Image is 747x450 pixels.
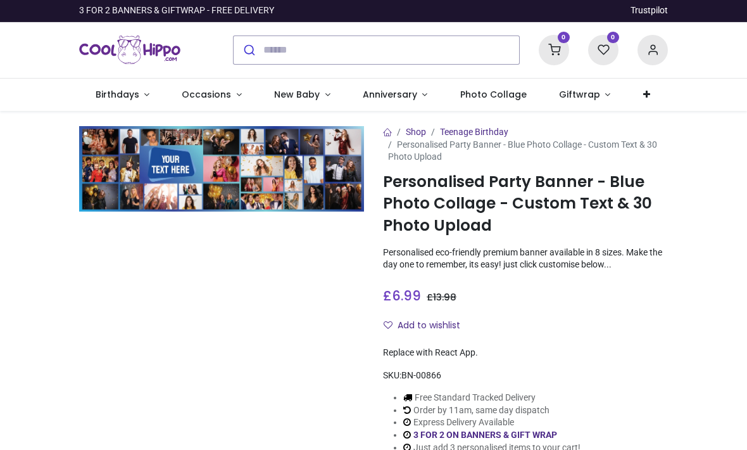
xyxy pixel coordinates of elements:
div: SKU: [383,370,668,382]
button: Add to wishlistAdd to wishlist [383,315,471,337]
a: Giftwrap [543,79,627,112]
li: Order by 11am, same day dispatch [403,404,581,417]
a: New Baby [258,79,347,112]
a: 0 [539,44,569,54]
a: Logo of Cool Hippo [79,32,180,68]
span: New Baby [274,88,320,101]
span: £ [383,286,421,305]
div: 3 FOR 2 BANNERS & GIFTWRAP - FREE DELIVERY [79,4,274,17]
a: Occasions [166,79,258,112]
a: 3 FOR 2 ON BANNERS & GIFT WRAP [413,430,557,440]
span: 13.98 [433,291,456,304]
i: Add to wishlist [384,321,392,330]
span: Personalised Party Banner - Blue Photo Collage - Custom Text & 30 Photo Upload [388,139,657,162]
img: Personalised Party Banner - Blue Photo Collage - Custom Text & 30 Photo Upload [79,126,364,212]
p: Personalised eco-friendly premium banner available in 8 sizes. Make the day one to remember, its ... [383,247,668,271]
a: Teenage Birthday [440,127,508,137]
span: 6.99 [392,286,421,305]
div: Replace with React App. [383,347,668,359]
h1: Personalised Party Banner - Blue Photo Collage - Custom Text & 30 Photo Upload [383,171,668,236]
span: Occasions [182,88,231,101]
a: Trustpilot [631,4,668,17]
a: Anniversary [346,79,444,112]
span: Photo Collage [460,88,527,101]
img: Cool Hippo [79,32,180,68]
a: 0 [588,44,618,54]
li: Free Standard Tracked Delivery [403,392,581,404]
span: £ [427,291,456,304]
button: Submit [234,36,263,64]
span: Birthdays [96,88,139,101]
span: Anniversary [363,88,417,101]
a: Shop [406,127,426,137]
span: Giftwrap [559,88,600,101]
sup: 0 [558,32,570,44]
li: Express Delivery Available [403,416,581,429]
sup: 0 [607,32,619,44]
a: Birthdays [79,79,166,112]
span: BN-00866 [401,370,441,380]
